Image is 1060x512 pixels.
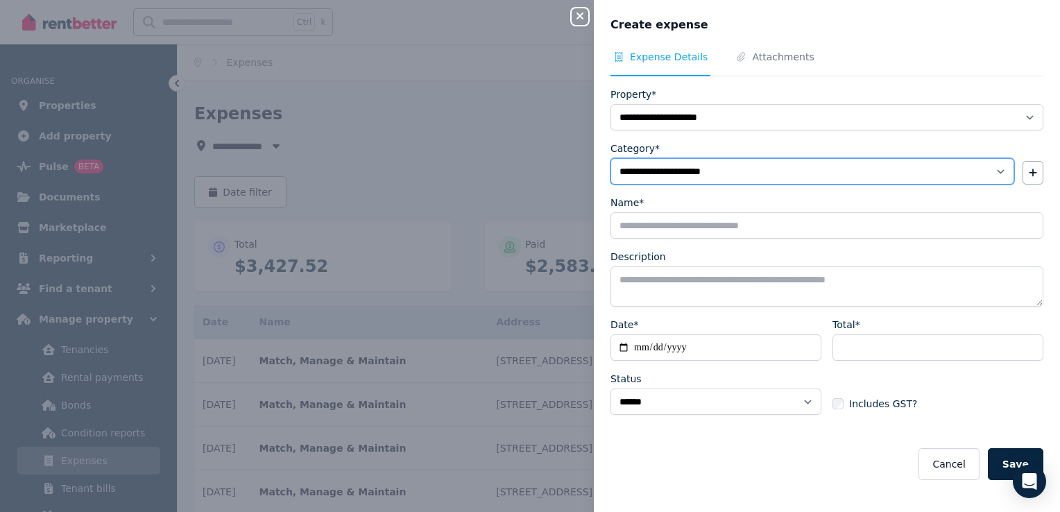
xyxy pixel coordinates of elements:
[832,318,860,332] label: Total*
[610,17,708,33] span: Create expense
[610,142,660,155] label: Category*
[630,50,708,64] span: Expense Details
[832,398,844,409] input: Includes GST?
[610,50,1043,76] nav: Tabs
[918,448,979,480] button: Cancel
[610,318,638,332] label: Date*
[1013,465,1046,498] div: Open Intercom Messenger
[752,50,814,64] span: Attachments
[610,196,644,210] label: Name*
[988,448,1043,480] button: Save
[849,397,917,411] span: Includes GST?
[610,87,656,101] label: Property*
[610,250,666,264] label: Description
[610,372,642,386] label: Status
